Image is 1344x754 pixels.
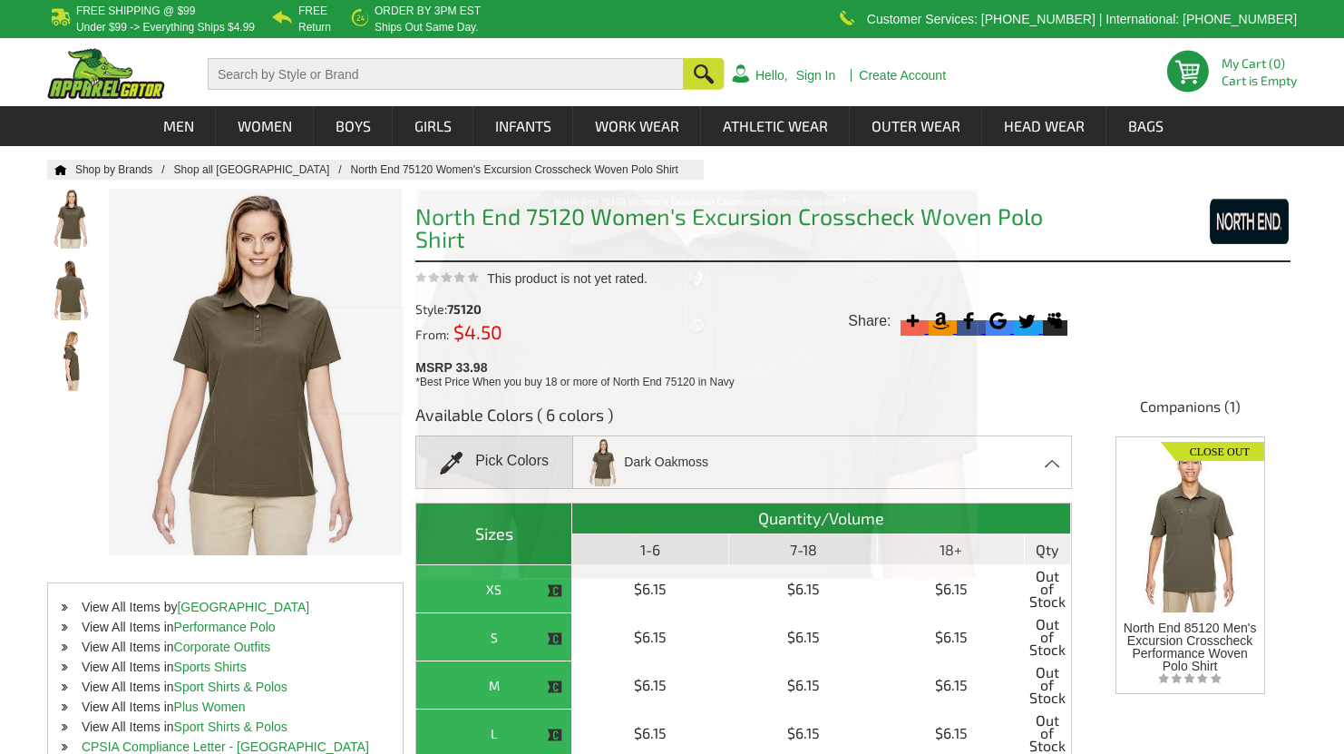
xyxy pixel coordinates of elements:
a: Create Account [859,69,946,82]
a: Home [47,164,67,175]
td: $6.15 [729,613,879,661]
img: This item is CLOSEOUT! [547,583,563,599]
a: Boys [315,106,392,146]
td: $6.15 [878,613,1024,661]
svg: Google Bookmark [986,308,1010,333]
li: View All Items in [48,637,403,657]
svg: Twitter [1014,308,1038,333]
a: Sports Shirts [174,660,247,674]
li: View All Items in [48,617,403,637]
a: North End 75120 Women's Excursion Crosscheck Woven Polo Shirt [351,163,696,176]
th: M [416,661,572,710]
li: View All Items in [48,677,403,697]
svg: Myspace [1043,308,1067,333]
th: S [416,613,572,661]
a: Shop by Brands [75,163,174,176]
span: Cart is Empty [1222,74,1297,87]
img: North End 75120 Women's Excursion Crosscheck Woven Polo Shirt [47,330,95,391]
a: Work Wear [574,106,700,146]
img: North End 75120 Women's Excursion Crosscheck Woven Polo Shirt [47,259,95,320]
div: North End 75120 Women's Excursion Crosscheck Woven Polo Shirt [418,191,982,214]
a: Hello, [755,69,788,82]
span: North End 85120 Men's Excursion Crosscheck Performance Woven Polo Shirt [1124,621,1257,673]
td: $6.15 [572,565,728,613]
b: Free Shipping @ $99 [76,5,196,17]
a: Sport Shirts & Polos [174,680,287,694]
span: Out of Stock [1029,714,1066,752]
img: This item is CLOSEOUT! [547,631,563,647]
td: $6.15 [878,565,1024,613]
span: Out of Stock [1029,618,1066,656]
p: Customer Services: [PHONE_NUMBER] | International: [PHONE_NUMBER] [867,14,1297,24]
td: $6.15 [729,661,879,710]
li: View All Items by [48,597,403,617]
a: Girls [394,106,472,146]
a: Infants [474,106,572,146]
li: My Cart (0) [1222,57,1290,70]
a: Closeout North End 85120 Men's Excursion Crosscheck Performance Woven Polo Shirt [1122,437,1258,672]
img: ApparelGator [47,48,165,99]
img: This item is CLOSEOUT! [547,679,563,695]
td: $6.15 [572,613,728,661]
li: View All Items in [48,697,403,717]
a: Plus Women [174,700,246,714]
a: Bags [1107,106,1184,146]
b: Free [298,5,327,17]
p: Return [298,22,331,33]
p: under $99 -> everything ships $4.99 [76,22,255,33]
img: This item is CLOSEOUT! [547,727,563,743]
a: Athletic Wear [702,106,849,146]
a: Corporate Outfits [174,640,271,654]
p: ships out same day. [375,22,481,33]
td: $6.15 [572,661,728,710]
th: XS [416,565,572,613]
img: listing_empty_star.svg [1158,672,1222,684]
a: [GEOGRAPHIC_DATA] [177,600,309,614]
img: North End [1154,198,1290,244]
a: CPSIA Compliance Letter - [GEOGRAPHIC_DATA] [82,739,369,754]
a: Men [142,106,215,146]
a: Sign In [796,69,836,82]
img: North End 75120 Women's Excursion Crosscheck Woven Polo Shirt [47,189,95,249]
span: Out of Stock [1029,570,1066,608]
li: View All Items in [48,717,403,737]
a: Performance Polo [174,620,276,634]
td: $6.15 [878,661,1024,710]
a: Women [217,106,313,146]
span: Out of Stock [1029,666,1066,704]
li: View All Items in [48,657,403,677]
b: Order by 3PM EST [375,5,481,17]
a: Outer Wear [851,106,981,146]
a: Sport Shirts & Polos [174,720,287,734]
input: Search by Style or Brand [208,58,684,90]
th: Qty [1025,534,1071,565]
a: Head Wear [983,106,1105,146]
h4: Companions (1) [1089,397,1290,426]
td: $6.15 [729,565,879,613]
a: Shop all [GEOGRAPHIC_DATA] [174,163,351,176]
img: Closeout [1161,437,1263,461]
